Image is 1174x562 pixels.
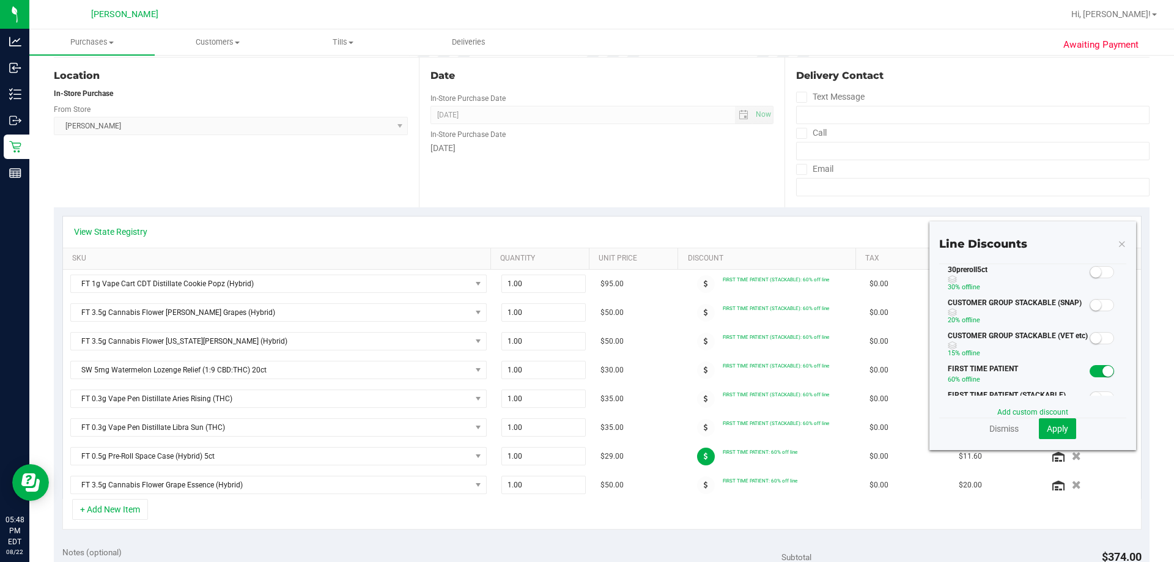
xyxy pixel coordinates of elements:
[865,254,940,264] a: Tax
[600,364,624,376] span: $30.00
[600,393,624,405] span: $35.00
[939,390,1088,423] div: FIRST TIME PATIENT (STACKABLE)
[869,278,888,290] span: $0.00
[70,418,487,437] span: NO DATA FOUND
[502,304,586,321] input: 1.00
[948,316,960,324] span: 20%
[70,332,487,350] span: NO DATA FOUND
[948,315,1088,326] p: off
[6,514,24,547] p: 05:48 PM EDT
[939,363,1088,390] div: FIRST TIME PATIENT
[939,330,1088,363] div: CUSTOMER GROUP STACKABLE (VET etc)
[502,448,586,465] input: 1.00
[502,361,586,379] input: 1.00
[280,29,405,55] a: Tills
[71,275,471,292] span: FT 1g Vape Cart CDT Distillate Cookie Popz (Hybrid)
[281,37,405,48] span: Tills
[869,479,888,491] span: $0.00
[9,35,21,48] inline-svg: Analytics
[723,363,829,369] span: FIRST TIME PATIENT (STACKABLE): 60% off line
[54,104,90,115] label: From Store
[959,451,982,462] span: $11.60
[971,316,980,324] span: line
[430,142,773,155] div: [DATE]
[796,124,827,142] label: Call
[71,419,471,436] span: FT 0.3g Vape Pen Distillate Libra Sun (THC)
[948,275,1088,284] span: Discount can be combined with other discounts
[72,499,148,520] button: + Add New Item
[1039,418,1076,439] button: Apply
[6,547,24,556] p: 08/22
[939,237,1027,251] span: Line Discounts
[948,282,1088,293] p: off
[62,547,122,557] span: Notes (optional)
[869,422,888,434] span: $0.00
[72,254,486,264] a: SKU
[435,37,502,48] span: Deliveries
[796,160,833,178] label: Email
[600,451,624,462] span: $29.00
[70,361,487,379] span: NO DATA FOUND
[600,278,624,290] span: $95.00
[939,297,1088,330] div: CUSTOMER GROUP STACKABLE (SNAP)
[948,349,960,357] span: 15%
[959,479,982,491] span: $20.00
[948,308,1088,317] span: Discount can be combined with other discounts
[1047,424,1068,434] span: Apply
[989,423,1019,435] a: Dismiss
[723,478,797,484] span: FIRST TIME PATIENT: 60% off line
[502,275,586,292] input: 1.00
[406,29,531,55] a: Deliveries
[948,283,960,291] span: 30%
[971,283,980,291] span: line
[948,375,960,383] span: 60%
[502,476,586,494] input: 1.00
[500,254,585,264] a: Quantity
[599,254,673,264] a: Unit Price
[796,106,1150,124] input: Format: (999) 999-9999
[796,142,1150,160] input: Format: (999) 999-9999
[9,62,21,74] inline-svg: Inbound
[9,167,21,179] inline-svg: Reports
[796,88,865,106] label: Text Message
[600,336,624,347] span: $50.00
[155,29,280,55] a: Customers
[997,408,1068,416] a: Add custom discount
[781,552,811,562] span: Subtotal
[70,447,487,465] span: NO DATA FOUND
[71,476,471,494] span: FT 3.5g Cannabis Flower Grape Essence (Hybrid)
[71,361,471,379] span: SW 5mg Watermelon Lozenge Relief (1:9 CBD:THC) 20ct
[723,391,829,397] span: FIRST TIME PATIENT (STACKABLE): 60% off line
[948,348,1088,359] p: off
[430,93,506,104] label: In-Store Purchase Date
[869,307,888,319] span: $0.00
[723,449,797,455] span: FIRST TIME PATIENT: 60% off line
[869,451,888,462] span: $0.00
[91,9,158,20] span: [PERSON_NAME]
[723,276,829,283] span: FIRST TIME PATIENT (STACKABLE): 60% off line
[971,375,980,383] span: line
[723,305,829,311] span: FIRST TIME PATIENT (STACKABLE): 60% off line
[939,264,1088,297] div: 30preroll5ct
[54,68,408,83] div: Location
[9,88,21,100] inline-svg: Inventory
[71,448,471,465] span: FT 0.5g Pre-Roll Space Case (Hybrid) 5ct
[70,476,487,494] span: NO DATA FOUND
[71,304,471,321] span: FT 3.5g Cannabis Flower [PERSON_NAME] Grapes (Hybrid)
[70,275,487,293] span: NO DATA FOUND
[796,68,1150,83] div: Delivery Contact
[71,333,471,350] span: FT 3.5g Cannabis Flower [US_STATE][PERSON_NAME] (Hybrid)
[869,364,888,376] span: $0.00
[1071,9,1151,19] span: Hi, [PERSON_NAME]!
[502,390,586,407] input: 1.00
[70,390,487,408] span: NO DATA FOUND
[9,114,21,127] inline-svg: Outbound
[971,349,980,357] span: line
[948,374,1088,385] p: off
[600,307,624,319] span: $50.00
[155,37,279,48] span: Customers
[723,334,829,340] span: FIRST TIME PATIENT (STACKABLE): 60% off line
[29,37,155,48] span: Purchases
[600,479,624,491] span: $50.00
[74,226,147,238] a: View State Registry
